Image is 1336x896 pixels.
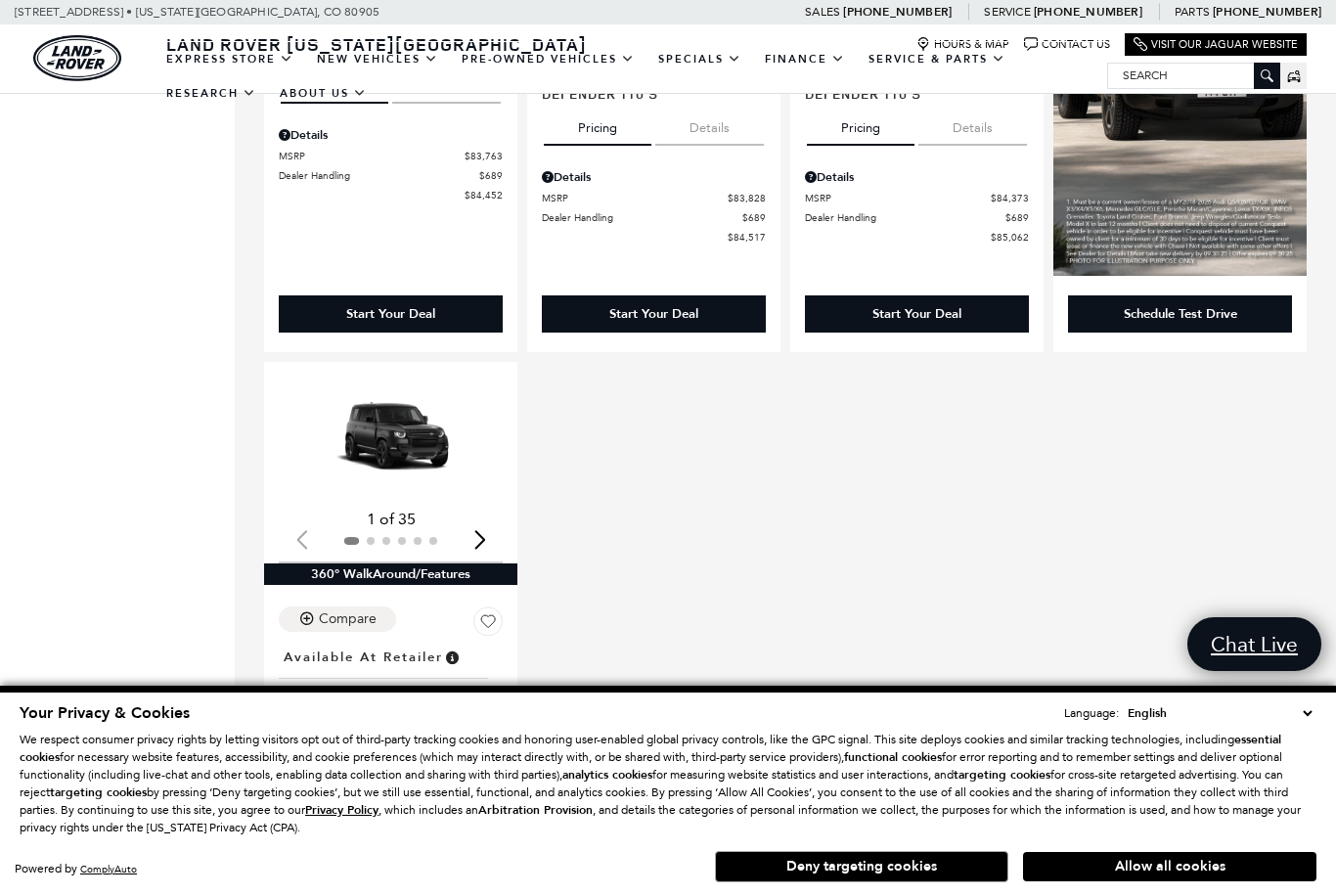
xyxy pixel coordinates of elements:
div: Compare [319,610,377,628]
div: Next slide [467,517,493,560]
div: 1 / 2 [279,377,503,503]
span: $83,763 [465,149,503,163]
a: Pre-Owned Vehicles [450,42,646,76]
a: Dealer Handling $689 [279,168,503,183]
div: 1 of 35 [279,509,503,530]
a: $85,062 [805,230,1029,245]
button: pricing tab [544,103,651,146]
strong: Arbitration Provision [478,802,593,818]
div: Language: [1064,707,1119,719]
a: Finance [753,42,857,76]
a: Contact Us [1024,37,1110,52]
a: ComplyAuto [80,863,137,875]
a: MSRP $84,373 [805,191,1029,205]
span: Parts [1175,5,1210,19]
button: pricing tab [807,103,914,146]
img: Land Rover [33,35,121,81]
span: MSRP [805,191,991,205]
span: Dealer Handling [279,168,479,183]
a: [PHONE_NUMBER] [843,4,952,20]
div: Start Your Deal [609,305,698,323]
span: $689 [742,210,766,225]
span: MSRP [279,149,465,163]
strong: analytics cookies [562,767,652,783]
a: [PHONE_NUMBER] [1034,4,1142,20]
a: Research [155,76,268,111]
span: Available at Retailer [284,647,443,668]
a: Dealer Handling $689 [542,210,766,225]
div: Pricing Details - Defender 110 S [542,168,766,186]
a: Dealer Handling $689 [805,210,1029,225]
div: Start Your Deal [279,295,503,333]
div: Schedule Test Drive [1068,295,1292,333]
strong: functional cookies [844,749,942,765]
div: Pricing Details - Defender 110 S [805,168,1029,186]
nav: Main Navigation [155,42,1107,111]
a: Hours & Map [916,37,1009,52]
p: We respect consumer privacy rights by letting visitors opt out of third-party tracking cookies an... [20,731,1316,836]
a: Available at RetailerNew 2025Defender 110 V8 [279,644,503,726]
span: Your Privacy & Cookies [20,702,190,724]
div: Start Your Deal [346,305,435,323]
strong: targeting cookies [954,767,1050,783]
a: Service & Parts [857,42,1017,76]
a: $84,452 [279,188,503,202]
a: land-rover [33,35,121,81]
div: Start Your Deal [805,295,1029,333]
a: Privacy Policy [305,803,379,817]
span: $689 [1005,210,1029,225]
span: Chat Live [1201,631,1308,657]
a: Specials [646,42,753,76]
button: details tab [918,103,1027,146]
a: New Vehicles [305,42,450,76]
a: [STREET_ADDRESS] • [US_STATE][GEOGRAPHIC_DATA], CO 80905 [15,5,379,19]
div: Start Your Deal [872,305,961,323]
span: $83,828 [728,191,766,205]
button: Save Vehicle [473,606,503,644]
div: Start Your Deal [542,295,766,333]
button: Allow all cookies [1023,852,1316,881]
span: $689 [479,168,503,183]
input: Search [1108,64,1279,87]
span: $85,062 [991,230,1029,245]
button: Deny targeting cookies [715,851,1008,882]
select: Language Select [1123,703,1316,723]
a: MSRP $83,763 [279,149,503,163]
span: Dealer Handling [805,210,1005,225]
div: Schedule Test Drive [1124,305,1237,323]
a: MSRP $83,828 [542,191,766,205]
a: $84,517 [542,230,766,245]
span: Sales [805,5,840,19]
div: Pricing Details - Defender 110 X-Dynamic SE [279,126,503,144]
u: Privacy Policy [305,802,379,818]
img: 2025 LAND ROVER Defender 110 V8 1 [279,377,503,503]
strong: targeting cookies [50,784,147,800]
a: Land Rover [US_STATE][GEOGRAPHIC_DATA] [155,32,599,56]
a: EXPRESS STORE [155,42,305,76]
span: Vehicle is in stock and ready for immediate delivery. Due to demand, availability is subject to c... [443,647,461,668]
span: Land Rover [US_STATE][GEOGRAPHIC_DATA] [166,32,587,56]
div: 360° WalkAround/Features [264,563,517,585]
a: Visit Our Jaguar Website [1134,37,1298,52]
span: $84,517 [728,230,766,245]
span: $84,373 [991,191,1029,205]
a: Chat Live [1187,617,1321,671]
a: [PHONE_NUMBER] [1213,4,1321,20]
button: details tab [655,103,764,146]
span: Service [984,5,1030,19]
span: MSRP [542,191,728,205]
span: $84,452 [465,188,503,202]
div: Powered by [15,863,137,875]
a: About Us [268,76,379,111]
span: Dealer Handling [542,210,742,225]
button: Compare Vehicle [279,606,396,632]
